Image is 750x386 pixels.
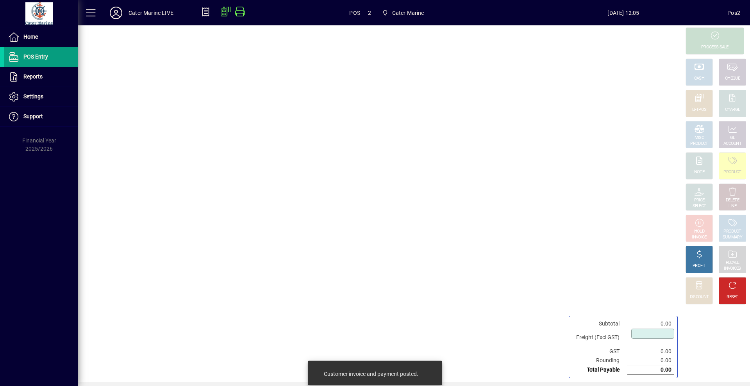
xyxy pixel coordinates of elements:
div: SUMMARY [723,235,742,240]
a: Home [4,27,78,47]
span: Reports [23,73,43,80]
span: Support [23,113,43,119]
div: Cater Marine LIVE [129,7,173,19]
div: PRODUCT [690,141,708,147]
div: LINE [729,203,736,209]
a: Reports [4,67,78,87]
div: CASH [694,76,704,82]
span: Cater Marine [392,7,424,19]
td: 0.00 [627,319,674,328]
div: INVOICES [724,266,741,272]
span: Home [23,34,38,40]
div: DELETE [726,197,739,203]
span: Settings [23,93,43,100]
button: Profile [104,6,129,20]
div: RECALL [726,260,739,266]
td: 0.00 [627,356,674,365]
td: Rounding [572,356,627,365]
td: 0.00 [627,347,674,356]
div: CHEQUE [725,76,740,82]
span: POS Entry [23,53,48,60]
div: PRICE [694,197,705,203]
td: GST [572,347,627,356]
div: PROCESS SALE [701,44,729,50]
a: Support [4,107,78,126]
span: POS [349,7,360,19]
a: Settings [4,87,78,107]
div: SELECT [693,203,706,209]
span: [DATE] 12:05 [520,7,728,19]
div: EFTPOS [692,107,707,113]
div: RESET [727,294,738,300]
td: Freight (Excl GST) [572,328,627,347]
div: CHARGE [725,107,740,113]
span: 2 [368,7,371,19]
td: 0.00 [627,365,674,375]
div: Pos2 [727,7,740,19]
div: DISCOUNT [690,294,709,300]
div: ACCOUNT [723,141,741,147]
div: INVOICE [692,235,706,240]
div: MISC [695,135,704,141]
div: PRODUCT [723,229,741,235]
div: GL [730,135,735,141]
span: Cater Marine [379,6,427,20]
div: PRODUCT [723,169,741,175]
div: Customer invoice and payment posted. [324,370,418,378]
div: HOLD [694,229,704,235]
div: PROFIT [693,263,706,269]
div: NOTE [694,169,704,175]
td: Total Payable [572,365,627,375]
td: Subtotal [572,319,627,328]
